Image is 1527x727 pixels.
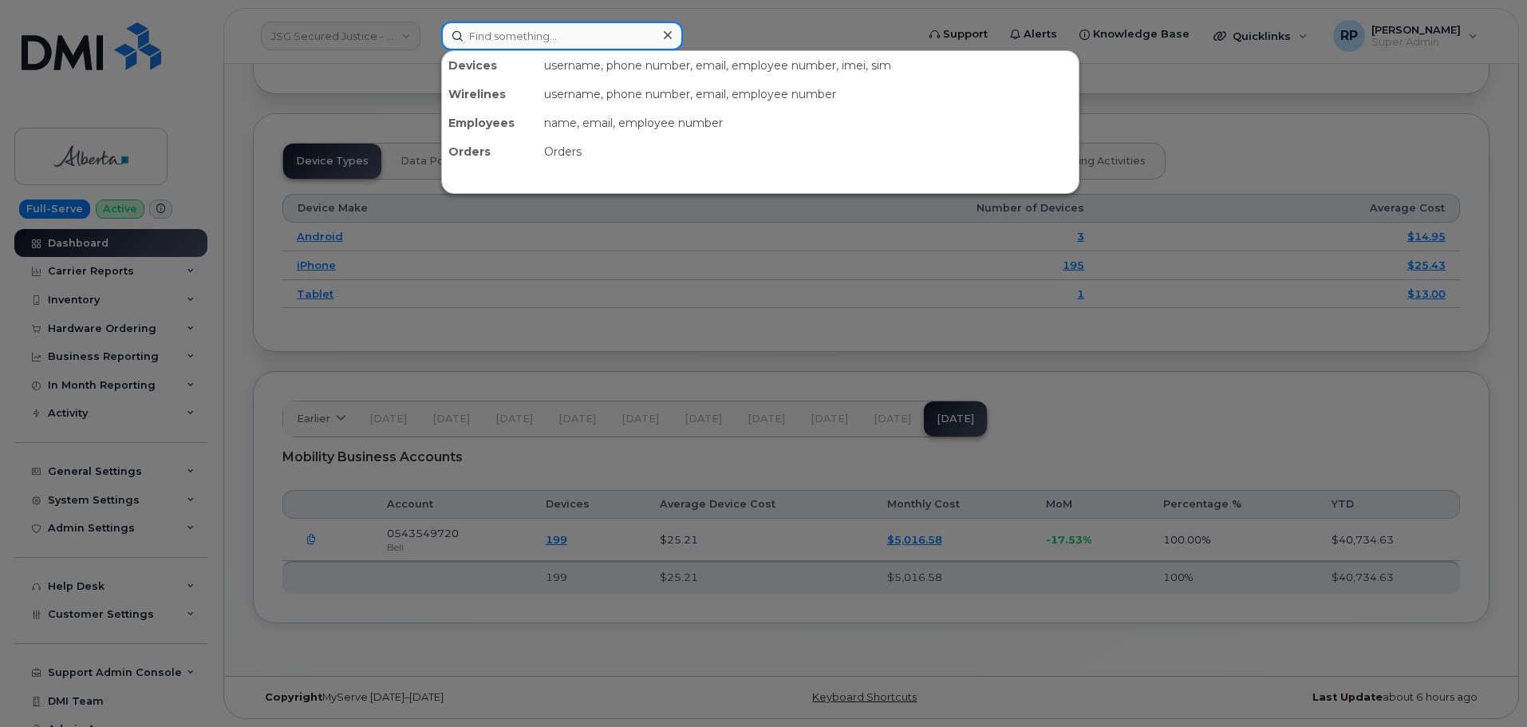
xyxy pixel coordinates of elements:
div: name, email, employee number [538,109,1079,137]
div: Devices [442,51,538,80]
div: Wirelines [442,80,538,109]
div: Orders [442,137,538,166]
div: username, phone number, email, employee number [538,80,1079,109]
div: Employees [442,109,538,137]
div: username, phone number, email, employee number, imei, sim [538,51,1079,80]
input: Find something... [441,22,683,50]
div: Orders [538,137,1079,166]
